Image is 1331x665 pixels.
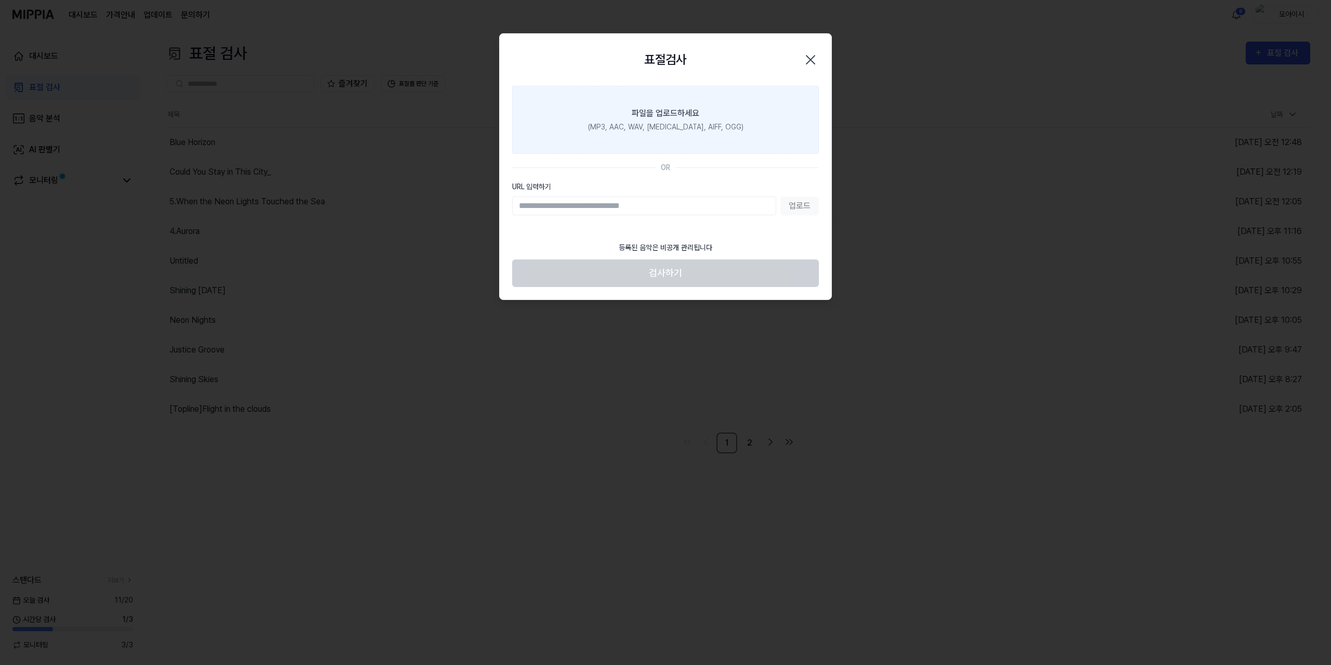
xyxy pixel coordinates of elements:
div: (MP3, AAC, WAV, [MEDICAL_DATA], AIFF, OGG) [588,122,743,133]
label: URL 입력하기 [512,181,819,192]
div: OR [661,162,670,173]
div: 파일을 업로드하세요 [632,107,699,120]
div: 등록된 음악은 비공개 관리됩니다 [612,236,719,259]
h2: 표절검사 [644,50,687,69]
